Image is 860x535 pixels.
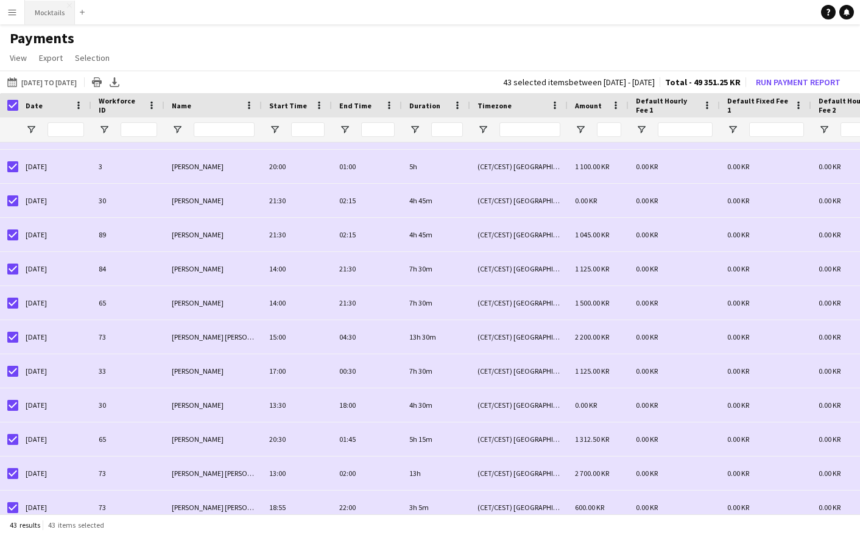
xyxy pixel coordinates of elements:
[720,252,811,285] div: 0.00 KR
[629,218,720,251] div: 0.00 KR
[575,124,586,135] button: Open Filter Menu
[75,52,110,63] span: Selection
[262,320,332,354] div: 15:00
[34,50,68,66] a: Export
[262,252,332,285] div: 14:00
[470,354,568,388] div: (CET/CEST) [GEOGRAPHIC_DATA]
[470,184,568,217] div: (CET/CEST) [GEOGRAPHIC_DATA]
[575,332,609,341] span: 2 200.00 KR
[172,230,224,239] span: [PERSON_NAME]
[39,52,63,63] span: Export
[262,184,332,217] div: 21:30
[48,122,84,137] input: Date Filter Input
[629,354,720,388] div: 0.00 KR
[332,320,402,354] div: 04:30
[636,96,698,114] span: Default Hourly Fee 1
[332,354,402,388] div: 00:30
[409,101,440,110] span: Duration
[720,491,811,524] div: 0.00 KR
[172,503,277,512] span: [PERSON_NAME] [PERSON_NAME]
[26,124,37,135] button: Open Filter Menu
[91,252,164,285] div: 84
[629,252,720,285] div: 0.00 KR
[18,320,91,354] div: [DATE]
[597,122,621,137] input: Amount Filter Input
[402,286,470,320] div: 7h 30m
[269,101,307,110] span: Start Time
[91,388,164,422] div: 30
[70,50,115,66] a: Selection
[720,184,811,217] div: 0.00 KR
[332,388,402,422] div: 18:00
[402,320,470,354] div: 13h 30m
[91,456,164,490] div: 73
[575,298,609,307] span: 1 500.00 KR
[90,75,104,89] app-action-btn: Print
[720,286,811,320] div: 0.00 KR
[262,388,332,422] div: 13:30
[18,150,91,183] div: [DATE]
[470,422,568,456] div: (CET/CEST) [GEOGRAPHIC_DATA]
[339,124,350,135] button: Open Filter Menu
[262,354,332,388] div: 17:00
[269,124,280,135] button: Open Filter Menu
[402,456,470,490] div: 13h
[262,150,332,183] div: 20:00
[499,122,560,137] input: Timezone Filter Input
[720,388,811,422] div: 0.00 KR
[194,122,255,137] input: Name Filter Input
[5,75,79,89] button: [DATE] to [DATE]
[470,320,568,354] div: (CET/CEST) [GEOGRAPHIC_DATA]
[636,124,647,135] button: Open Filter Menu
[819,124,830,135] button: Open Filter Menu
[18,456,91,490] div: [DATE]
[332,286,402,320] div: 21:30
[402,491,470,524] div: 3h 5m
[172,196,224,205] span: [PERSON_NAME]
[18,388,91,422] div: [DATE]
[658,122,713,137] input: Default Hourly Fee 1 Filter Input
[575,196,597,205] span: 0.00 KR
[575,264,609,273] span: 1 125.00 KR
[339,101,372,110] span: End Time
[172,435,224,444] span: [PERSON_NAME]
[665,77,741,88] span: Total - 49 351.25 KR
[107,75,122,89] app-action-btn: Export XLSX
[629,491,720,524] div: 0.00 KR
[91,491,164,524] div: 73
[470,286,568,320] div: (CET/CEST) [GEOGRAPHIC_DATA]
[262,491,332,524] div: 18:55
[470,388,568,422] div: (CET/CEST) [GEOGRAPHIC_DATA]
[18,491,91,524] div: [DATE]
[332,456,402,490] div: 02:00
[402,150,470,183] div: 5h
[91,184,164,217] div: 30
[172,264,224,273] span: [PERSON_NAME]
[575,503,604,512] span: 600.00 KR
[575,366,609,376] span: 1 125.00 KR
[121,122,157,137] input: Workforce ID Filter Input
[262,456,332,490] div: 13:00
[629,456,720,490] div: 0.00 KR
[172,124,183,135] button: Open Filter Menu
[18,354,91,388] div: [DATE]
[749,122,804,137] input: Default Fixed Fee 1 Filter Input
[99,124,110,135] button: Open Filter Menu
[575,162,609,171] span: 1 100.00 KR
[262,422,332,456] div: 20:30
[575,230,609,239] span: 1 045.00 KR
[629,422,720,456] div: 0.00 KR
[172,298,224,307] span: [PERSON_NAME]
[402,388,470,422] div: 4h 30m
[18,218,91,251] div: [DATE]
[503,79,655,86] div: 43 selected items between [DATE] - [DATE]
[720,320,811,354] div: 0.00 KR
[332,150,402,183] div: 01:00
[172,162,224,171] span: [PERSON_NAME]
[402,218,470,251] div: 4h 45m
[720,354,811,388] div: 0.00 KR
[402,184,470,217] div: 4h 45m
[720,150,811,183] div: 0.00 KR
[727,124,738,135] button: Open Filter Menu
[470,218,568,251] div: (CET/CEST) [GEOGRAPHIC_DATA]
